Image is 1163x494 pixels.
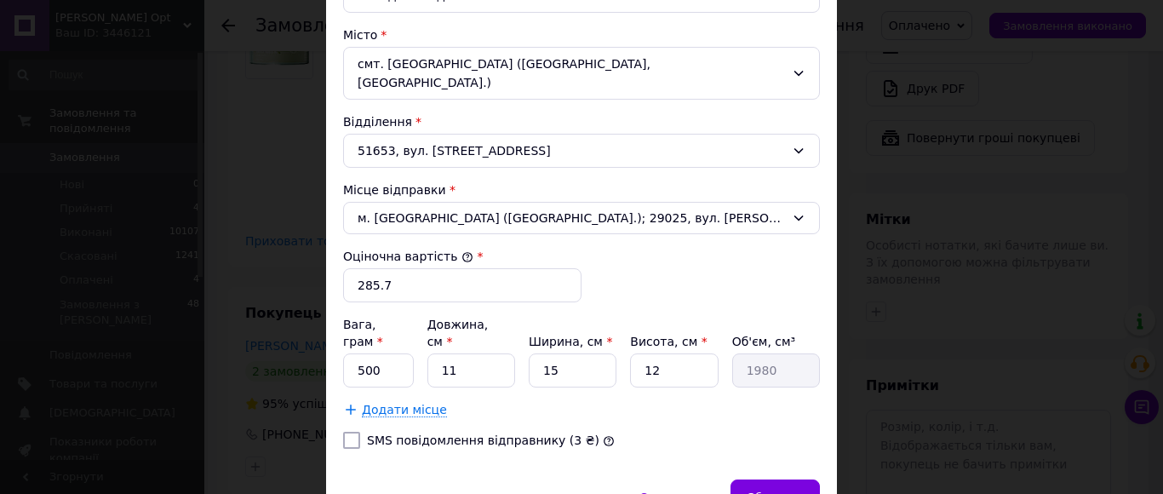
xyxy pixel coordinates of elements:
div: Місто [343,26,820,43]
div: Об'єм, см³ [732,333,820,350]
label: SMS повідомлення відправнику (3 ₴) [367,434,599,447]
label: Ширина, см [529,335,612,348]
label: Довжина, см [427,318,489,348]
div: 51653, вул. [STREET_ADDRESS] [343,134,820,168]
div: Відділення [343,113,820,130]
div: Місце відправки [343,181,820,198]
span: м. [GEOGRAPHIC_DATA] ([GEOGRAPHIC_DATA].); 29025, вул. [PERSON_NAME][STREET_ADDRESS] [358,210,785,227]
label: Висота, см [630,335,707,348]
div: смт. [GEOGRAPHIC_DATA] ([GEOGRAPHIC_DATA], [GEOGRAPHIC_DATA].) [343,47,820,100]
span: Додати місце [362,403,447,417]
label: Вага, грам [343,318,383,348]
label: Оціночна вартість [343,250,473,263]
